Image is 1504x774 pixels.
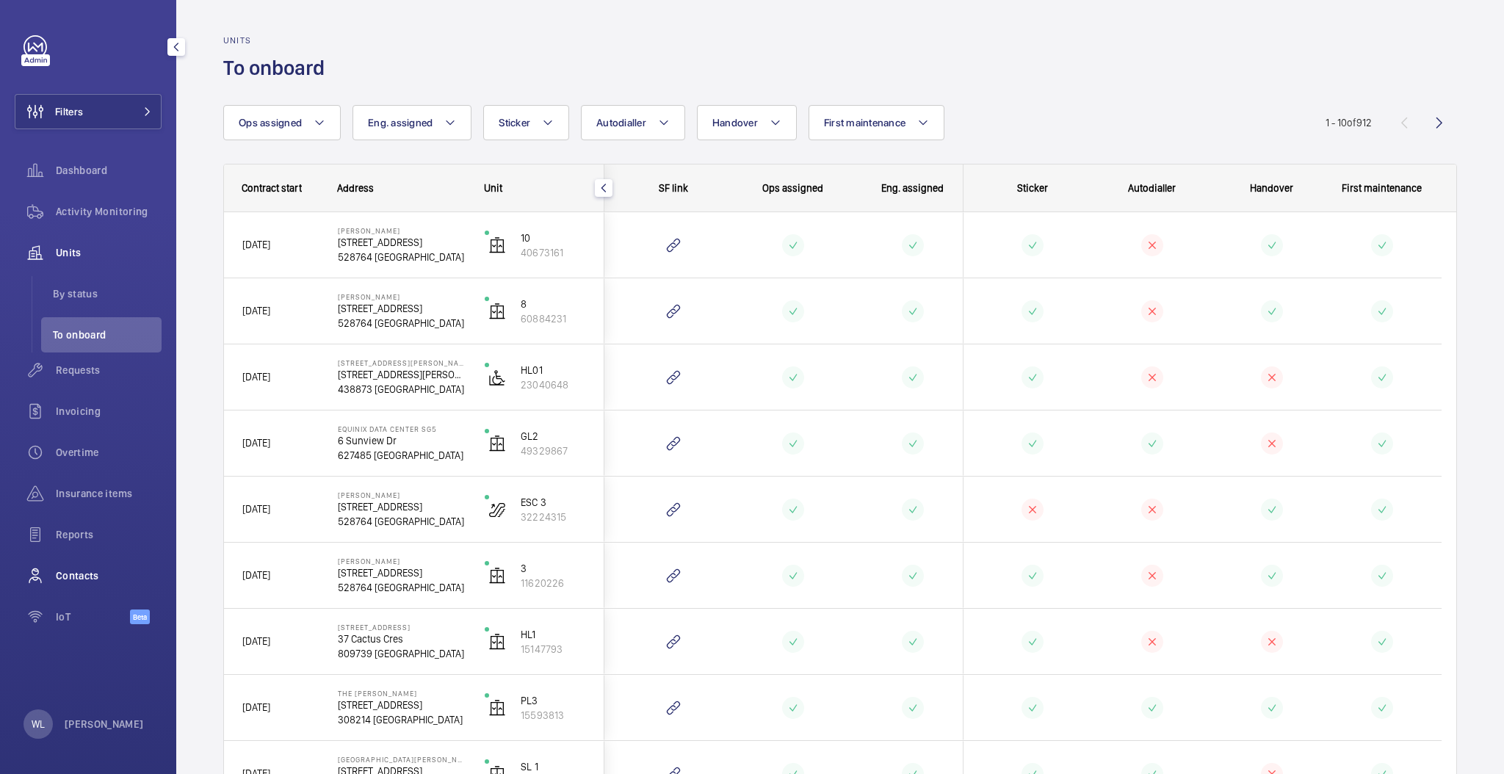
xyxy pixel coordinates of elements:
[368,117,433,129] span: Eng. assigned
[809,105,944,140] button: First maintenance
[1326,117,1372,128] span: 1 - 10 912
[488,303,506,320] img: elevator.svg
[521,231,586,245] p: 10
[1342,182,1422,194] span: First maintenance
[484,182,587,194] div: Unit
[483,105,569,140] button: Sticker
[581,105,685,140] button: Autodialler
[712,117,758,129] span: Handover
[338,226,466,235] p: [PERSON_NAME]
[1347,117,1356,129] span: of
[881,182,944,194] span: Eng. assigned
[488,699,506,717] img: elevator.svg
[338,433,466,448] p: 6 Sunview Dr
[338,250,466,264] p: 528764 [GEOGRAPHIC_DATA]
[521,576,586,590] p: 11620226
[338,499,466,514] p: [STREET_ADDRESS]
[338,316,466,330] p: 528764 [GEOGRAPHIC_DATA]
[242,182,302,194] span: Contract start
[499,117,530,129] span: Sticker
[242,437,270,449] span: [DATE]
[596,117,646,129] span: Autodialler
[338,292,466,301] p: [PERSON_NAME]
[1128,182,1176,194] span: Autodialler
[521,708,586,723] p: 15593813
[223,35,333,46] h2: Units
[338,632,466,646] p: 37 Cactus Cres
[65,717,144,731] p: [PERSON_NAME]
[488,501,506,518] img: escalator.svg
[337,182,374,194] span: Address
[239,117,302,129] span: Ops assigned
[521,245,586,260] p: 40673161
[223,54,333,82] h1: To onboard
[242,305,270,317] span: [DATE]
[697,105,797,140] button: Handover
[521,627,586,642] p: HL1
[15,94,162,129] button: Filters
[521,444,586,458] p: 49329867
[488,633,506,651] img: elevator.svg
[53,328,162,342] span: To onboard
[338,301,466,316] p: [STREET_ADDRESS]
[338,514,466,529] p: 528764 [GEOGRAPHIC_DATA]
[659,182,688,194] span: SF link
[56,610,130,624] span: IoT
[338,424,466,433] p: Equinix Data Center SG5
[1017,182,1048,194] span: Sticker
[338,448,466,463] p: 627485 [GEOGRAPHIC_DATA]
[56,527,162,542] span: Reports
[521,363,586,377] p: HL01
[338,689,466,698] p: The [PERSON_NAME]
[338,698,466,712] p: [STREET_ADDRESS]
[352,105,471,140] button: Eng. assigned
[130,610,150,624] span: Beta
[521,297,586,311] p: 8
[56,568,162,583] span: Contacts
[1250,182,1293,194] span: Handover
[53,286,162,301] span: By status
[242,239,270,250] span: [DATE]
[521,759,586,774] p: SL 1
[338,565,466,580] p: [STREET_ADDRESS]
[32,717,45,731] p: WL
[338,580,466,595] p: 528764 [GEOGRAPHIC_DATA]
[488,369,506,386] img: platform_lift.svg
[56,404,162,419] span: Invoicing
[488,435,506,452] img: elevator.svg
[338,755,466,764] p: [GEOGRAPHIC_DATA][PERSON_NAME]
[242,503,270,515] span: [DATE]
[55,104,83,119] span: Filters
[338,646,466,661] p: 809739 [GEOGRAPHIC_DATA]
[56,486,162,501] span: Insurance items
[488,567,506,585] img: elevator.svg
[521,311,586,326] p: 60884231
[56,204,162,219] span: Activity Monitoring
[242,701,270,713] span: [DATE]
[338,712,466,727] p: 308214 [GEOGRAPHIC_DATA]
[521,495,586,510] p: ESC 3
[242,635,270,647] span: [DATE]
[242,371,270,383] span: [DATE]
[521,642,586,657] p: 15147793
[338,382,466,397] p: 438873 [GEOGRAPHIC_DATA]
[488,236,506,254] img: elevator.svg
[338,623,466,632] p: [STREET_ADDRESS]
[762,182,823,194] span: Ops assigned
[56,445,162,460] span: Overtime
[242,569,270,581] span: [DATE]
[56,363,162,377] span: Requests
[56,245,162,260] span: Units
[521,429,586,444] p: GL2
[338,557,466,565] p: [PERSON_NAME]
[521,693,586,708] p: PL3
[56,163,162,178] span: Dashboard
[521,510,586,524] p: 32224315
[338,367,466,382] p: [STREET_ADDRESS][PERSON_NAME]
[338,358,466,367] p: [STREET_ADDRESS][PERSON_NAME]
[223,105,341,140] button: Ops assigned
[338,235,466,250] p: [STREET_ADDRESS]
[824,117,905,129] span: First maintenance
[521,377,586,392] p: 23040648
[521,561,586,576] p: 3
